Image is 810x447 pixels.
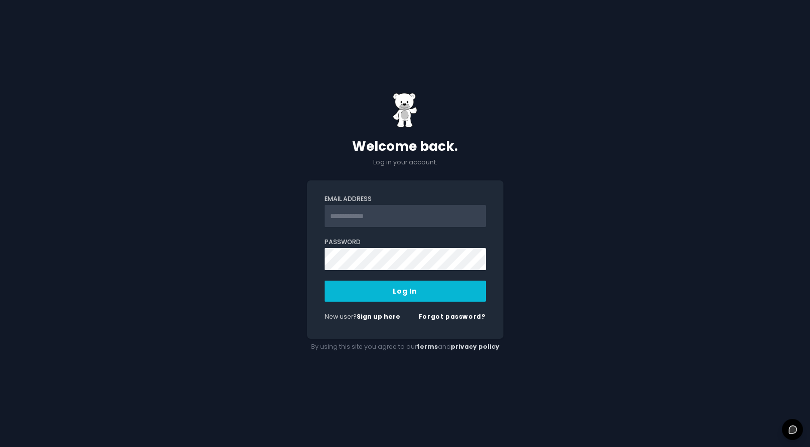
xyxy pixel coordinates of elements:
a: Forgot password? [419,312,486,321]
button: Log In [325,281,486,302]
h2: Welcome back. [307,138,503,154]
div: By using this site you agree to our and [307,339,503,355]
label: Password [325,238,486,247]
a: terms [417,342,438,351]
label: Email Address [325,194,486,203]
img: Gummy Bear [393,93,418,128]
a: Sign up here [357,312,400,321]
p: Log in your account. [307,158,503,167]
span: New user? [325,312,357,321]
a: privacy policy [451,342,499,351]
